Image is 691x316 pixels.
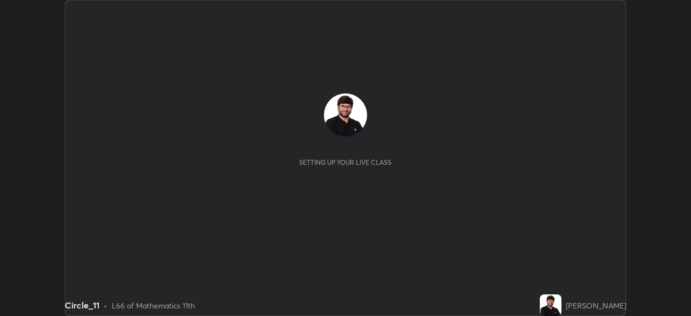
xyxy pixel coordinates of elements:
img: b848fd764a7e4825a0166bdee03c910a.jpg [540,294,561,316]
div: [PERSON_NAME] [566,300,626,311]
div: L66 of Mathematics 11th [112,300,195,311]
div: • [104,300,107,311]
div: Circle_11 [65,299,99,312]
div: Setting up your live class [299,158,391,166]
img: b848fd764a7e4825a0166bdee03c910a.jpg [324,93,367,137]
